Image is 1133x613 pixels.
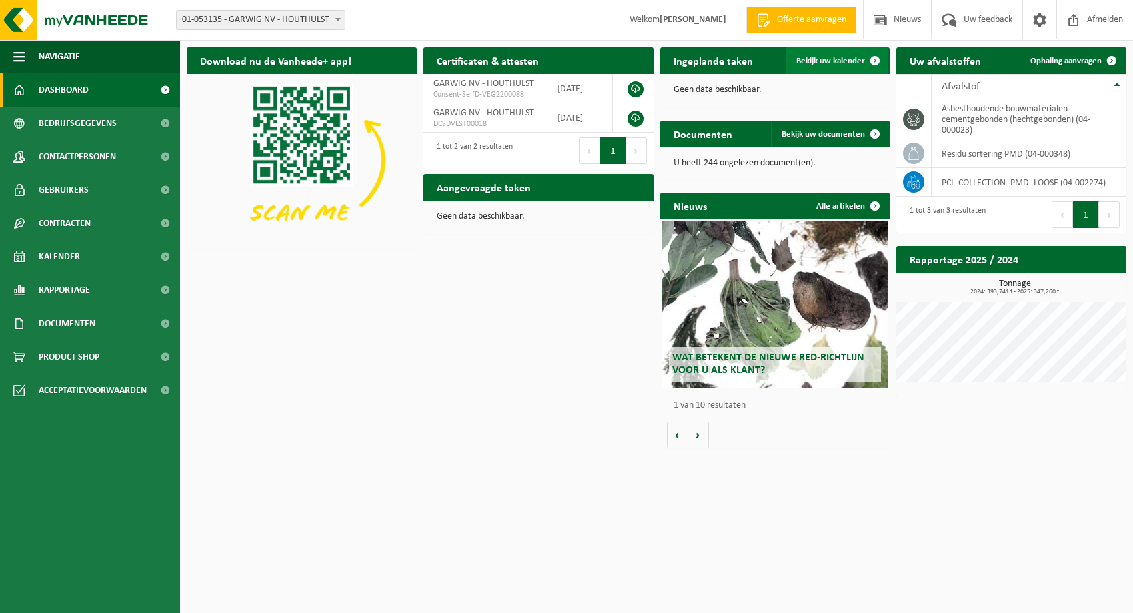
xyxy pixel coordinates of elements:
span: GARWIG NV - HOUTHULST [433,108,534,118]
button: 1 [1073,201,1099,228]
button: Previous [579,137,600,164]
span: Gebruikers [39,173,89,207]
h2: Rapportage 2025 / 2024 [896,246,1032,272]
button: Volgende [688,422,709,448]
h2: Certificaten & attesten [423,47,552,73]
span: DCSDVLST00018 [433,119,537,129]
a: Bekijk uw documenten [771,121,888,147]
p: U heeft 244 ongelezen document(en). [674,159,877,168]
td: [DATE] [547,103,614,133]
td: asbesthoudende bouwmaterialen cementgebonden (hechtgebonden) (04-000023) [932,99,1126,139]
span: Afvalstof [942,81,980,92]
span: 01-053135 - GARWIG NV - HOUTHULST [177,11,345,29]
button: Next [1099,201,1120,228]
button: Vorige [667,422,688,448]
span: Navigatie [39,40,80,73]
span: Documenten [39,307,95,340]
p: Geen data beschikbaar. [437,212,640,221]
h2: Aangevraagde taken [423,174,544,200]
h2: Nieuws [660,193,720,219]
h2: Documenten [660,121,746,147]
span: Dashboard [39,73,89,107]
a: Wat betekent de nieuwe RED-richtlijn voor u als klant? [662,221,888,388]
span: Product Shop [39,340,99,374]
span: Rapportage [39,273,90,307]
span: GARWIG NV - HOUTHULST [433,79,534,89]
span: Offerte aanvragen [774,13,850,27]
span: Contracten [39,207,91,240]
h2: Uw afvalstoffen [896,47,994,73]
a: Ophaling aanvragen [1020,47,1125,74]
p: Geen data beschikbaar. [674,85,877,95]
td: residu sortering PMD (04-000348) [932,139,1126,168]
button: 1 [600,137,626,164]
span: Ophaling aanvragen [1030,57,1102,65]
span: Consent-SelfD-VEG2200088 [433,89,537,100]
span: 2024: 393,741 t - 2025: 347,260 t [903,289,1126,295]
a: Offerte aanvragen [746,7,856,33]
a: Bekijk rapportage [1027,272,1125,299]
span: Bekijk uw documenten [782,130,865,139]
h3: Tonnage [903,279,1126,295]
img: Download de VHEPlus App [187,74,417,247]
span: 01-053135 - GARWIG NV - HOUTHULST [176,10,345,30]
td: [DATE] [547,74,614,103]
span: Contactpersonen [39,140,116,173]
a: Bekijk uw kalender [786,47,888,74]
div: 1 tot 3 van 3 resultaten [903,200,986,229]
button: Previous [1052,201,1073,228]
td: PCI_COLLECTION_PMD_LOOSE (04-002274) [932,168,1126,197]
h2: Download nu de Vanheede+ app! [187,47,365,73]
span: Bekijk uw kalender [796,57,865,65]
button: Next [626,137,647,164]
span: Kalender [39,240,80,273]
span: Acceptatievoorwaarden [39,374,147,407]
a: Alle artikelen [806,193,888,219]
span: Wat betekent de nieuwe RED-richtlijn voor u als klant? [672,352,864,376]
span: Bedrijfsgegevens [39,107,117,140]
p: 1 van 10 resultaten [674,401,884,410]
h2: Ingeplande taken [660,47,766,73]
strong: [PERSON_NAME] [660,15,726,25]
div: 1 tot 2 van 2 resultaten [430,136,513,165]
